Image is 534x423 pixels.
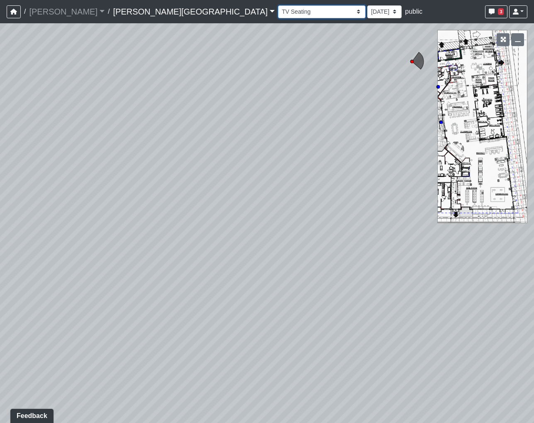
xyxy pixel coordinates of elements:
[21,3,29,20] span: /
[6,406,55,423] iframe: Ybug feedback widget
[485,5,507,18] button: 3
[113,3,275,20] a: [PERSON_NAME][GEOGRAPHIC_DATA]
[405,8,422,15] span: public
[105,3,113,20] span: /
[498,8,504,15] span: 3
[29,3,105,20] a: [PERSON_NAME]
